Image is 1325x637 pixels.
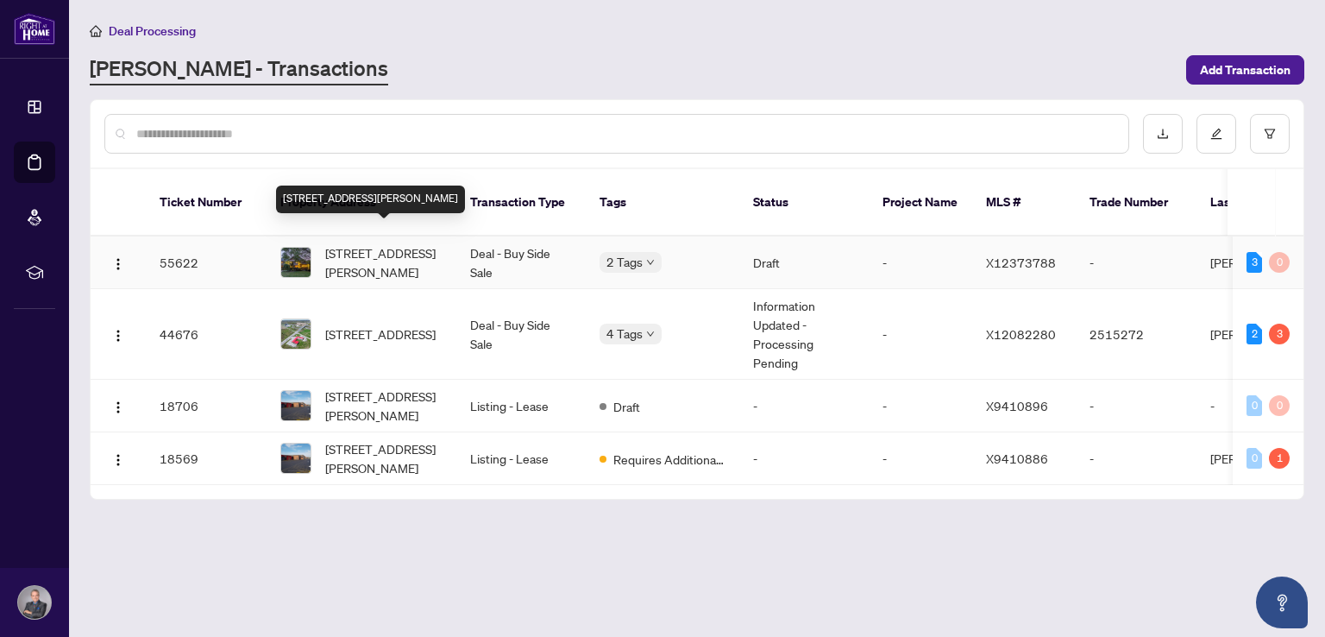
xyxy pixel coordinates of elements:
[1186,55,1304,85] button: Add Transaction
[1143,114,1183,154] button: download
[606,324,643,344] span: 4 Tags
[90,25,102,37] span: home
[1076,380,1196,432] td: -
[1076,289,1196,380] td: 2515272
[739,169,869,237] th: Status
[1076,432,1196,485] td: -
[739,289,869,380] td: Information Updated - Processing Pending
[104,445,132,472] button: Logo
[739,237,869,289] td: Draft
[1076,169,1196,237] th: Trade Number
[104,392,132,419] button: Logo
[111,453,125,467] img: Logo
[111,329,125,343] img: Logo
[109,23,196,39] span: Deal Processing
[646,258,655,267] span: down
[869,289,972,380] td: -
[146,169,267,237] th: Ticket Number
[739,380,869,432] td: -
[111,257,125,271] img: Logo
[1269,252,1290,273] div: 0
[281,319,311,349] img: thumbnail-img
[1247,252,1262,273] div: 3
[586,169,739,237] th: Tags
[613,450,725,469] span: Requires Additional Docs
[456,380,586,432] td: Listing - Lease
[1247,324,1262,344] div: 2
[146,237,267,289] td: 55622
[146,380,267,432] td: 18706
[146,432,267,485] td: 18569
[1076,237,1196,289] td: -
[325,387,443,425] span: [STREET_ADDRESS][PERSON_NAME]
[104,320,132,348] button: Logo
[456,237,586,289] td: Deal - Buy Side Sale
[146,289,267,380] td: 44676
[14,13,55,45] img: logo
[1269,324,1290,344] div: 3
[1269,395,1290,416] div: 0
[972,169,1076,237] th: MLS #
[90,54,388,85] a: [PERSON_NAME] - Transactions
[456,289,586,380] td: Deal - Buy Side Sale
[1247,448,1262,469] div: 0
[267,169,456,237] th: Property Address
[869,380,972,432] td: -
[739,432,869,485] td: -
[869,237,972,289] td: -
[111,400,125,414] img: Logo
[1269,448,1290,469] div: 1
[281,391,311,420] img: thumbnail-img
[1200,56,1290,84] span: Add Transaction
[1247,395,1262,416] div: 0
[613,397,640,416] span: Draft
[281,444,311,473] img: thumbnail-img
[1256,577,1308,628] button: Open asap
[456,169,586,237] th: Transaction Type
[1196,114,1236,154] button: edit
[325,243,443,281] span: [STREET_ADDRESS][PERSON_NAME]
[986,398,1048,413] span: X9410896
[1210,128,1222,140] span: edit
[281,248,311,277] img: thumbnail-img
[606,252,643,272] span: 2 Tags
[986,255,1056,270] span: X12373788
[869,169,972,237] th: Project Name
[986,451,1048,466] span: X9410886
[1264,128,1276,140] span: filter
[1250,114,1290,154] button: filter
[986,326,1056,342] span: X12082280
[869,432,972,485] td: -
[325,439,443,477] span: [STREET_ADDRESS][PERSON_NAME]
[1157,128,1169,140] span: download
[18,586,51,619] img: Profile Icon
[646,330,655,338] span: down
[325,325,436,344] span: [STREET_ADDRESS]
[104,249,132,276] button: Logo
[456,432,586,485] td: Listing - Lease
[276,186,465,213] div: [STREET_ADDRESS][PERSON_NAME]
